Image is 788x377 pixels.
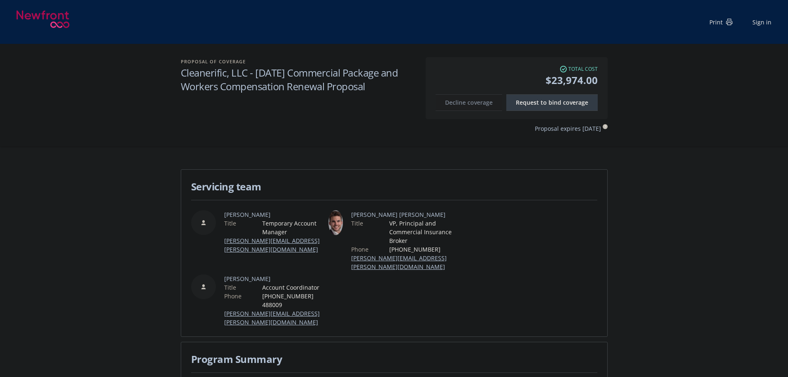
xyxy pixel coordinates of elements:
button: Request to bindcoverage [506,94,598,111]
span: Account Coordinator [262,283,325,292]
a: [PERSON_NAME][EMAIL_ADDRESS][PERSON_NAME][DOMAIN_NAME] [351,254,447,271]
span: Phone [351,245,369,254]
span: Proposal expires [DATE] [535,124,601,133]
h1: Program Summary [191,352,597,366]
a: [PERSON_NAME][EMAIL_ADDRESS][PERSON_NAME][DOMAIN_NAME] [224,237,320,253]
span: Request to bind [516,98,588,106]
span: Decline coverage [445,98,493,106]
span: [PERSON_NAME] [224,274,325,283]
span: [PERSON_NAME] [224,210,325,219]
span: [PHONE_NUMBER] [389,245,462,254]
img: employee photo [328,210,343,235]
span: Temporary Account Manager [262,219,325,236]
span: coverage [563,98,588,106]
h1: Servicing team [191,180,597,193]
span: Total cost [568,65,598,73]
a: Sign in [752,18,771,26]
button: Decline coverage [436,94,502,111]
span: Title [224,283,236,292]
span: $23,974.00 [436,73,598,88]
h1: Cleanerific, LLC - [DATE] Commercial Package and Workers Compensation Renewal Proposal [181,66,417,93]
h2: Proposal of coverage [181,57,417,66]
span: [PHONE_NUMBER] 488009 [262,292,325,309]
span: Title [224,219,236,228]
span: Phone [224,292,242,300]
span: VP, Principal and Commercial Insurance Broker [389,219,462,245]
div: Print [709,18,733,26]
span: [PERSON_NAME] [PERSON_NAME] [351,210,462,219]
a: [PERSON_NAME][EMAIL_ADDRESS][PERSON_NAME][DOMAIN_NAME] [224,310,320,326]
span: Title [351,219,363,228]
